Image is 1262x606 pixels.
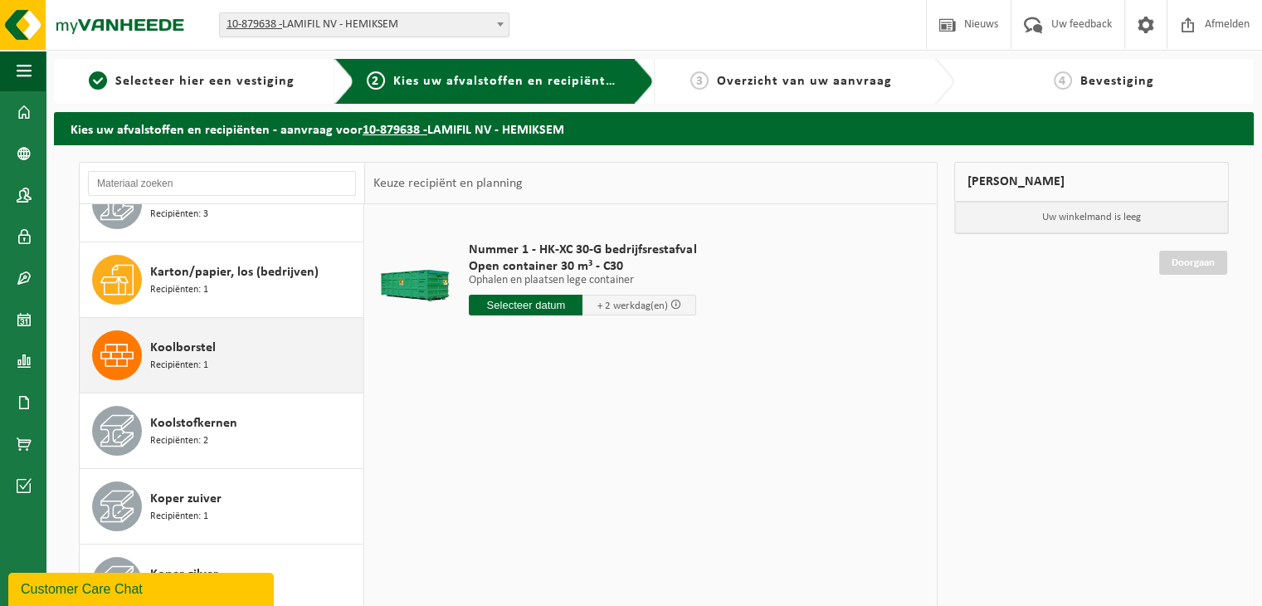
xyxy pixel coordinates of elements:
tcxspan: Call 10-879638 - via 3CX [363,124,427,137]
div: Keuze recipiënt en planning [365,163,531,204]
button: Koolborstel Recipiënten: 1 [80,318,364,393]
span: + 2 werkdag(en) [597,301,668,311]
p: Uw winkelmand is leeg [955,202,1229,233]
span: Recipiënten: 1 [150,282,208,298]
span: 4 [1054,71,1072,90]
span: 1 [89,71,107,90]
span: Nummer 1 - HK-XC 30-G bedrijfsrestafval [469,242,696,258]
button: Koolstofkernen Recipiënten: 2 [80,393,364,469]
input: Selecteer datum [469,295,582,315]
h2: Kies uw afvalstoffen en recipiënten - aanvraag voor LAMIFIL NV - HEMIKSEM [54,112,1254,144]
span: Koper zuiver [150,489,222,509]
button: Ijzerdraad / bindijzer Recipiënten: 3 [80,167,364,242]
span: Bevestiging [1080,75,1154,88]
span: 10-879638 - LAMIFIL NV - HEMIKSEM [220,13,509,37]
span: Koper-zilver [150,564,218,584]
span: Karton/papier, los (bedrijven) [150,262,319,282]
a: Doorgaan [1159,251,1227,275]
div: [PERSON_NAME] [954,162,1230,202]
span: Open container 30 m³ - C30 [469,258,696,275]
span: Recipiënten: 1 [150,509,208,525]
span: Koolborstel [150,338,216,358]
p: Ophalen en plaatsen lege container [469,275,696,286]
span: Recipiënten: 1 [150,358,208,374]
input: Materiaal zoeken [88,171,356,196]
button: Koper zuiver Recipiënten: 1 [80,469,364,545]
span: Recipiënten: 3 [150,207,208,222]
span: Overzicht van uw aanvraag [717,75,892,88]
span: Selecteer hier een vestiging [115,75,295,88]
a: 1Selecteer hier een vestiging [62,71,321,91]
span: Kies uw afvalstoffen en recipiënten [393,75,621,88]
tcxspan: Call 10-879638 - via 3CX [227,18,282,31]
span: Recipiënten: 2 [150,433,208,449]
span: 2 [367,71,385,90]
span: 10-879638 - LAMIFIL NV - HEMIKSEM [219,12,509,37]
button: Karton/papier, los (bedrijven) Recipiënten: 1 [80,242,364,318]
iframe: chat widget [8,569,277,606]
span: Koolstofkernen [150,413,237,433]
span: 3 [690,71,709,90]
